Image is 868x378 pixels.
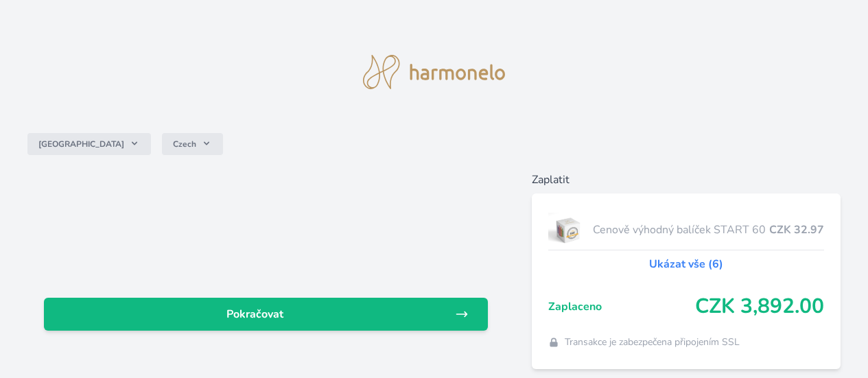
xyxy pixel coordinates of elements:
a: Ukázat vše (6) [649,256,723,272]
span: Zaplaceno [548,298,695,315]
span: CZK 3,892.00 [695,294,824,319]
span: CZK 32.97 [769,222,824,238]
img: logo.svg [363,55,506,89]
button: Czech [162,133,223,155]
img: start.jpg [548,213,587,247]
span: [GEOGRAPHIC_DATA] [38,139,124,150]
span: Czech [173,139,196,150]
a: Pokračovat [44,298,488,331]
button: [GEOGRAPHIC_DATA] [27,133,151,155]
h6: Zaplatit [532,172,841,188]
span: Transakce je zabezpečena připojením SSL [565,335,740,349]
span: Pokračovat [55,306,455,322]
span: Cenově výhodný balíček START 60 [593,222,769,238]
